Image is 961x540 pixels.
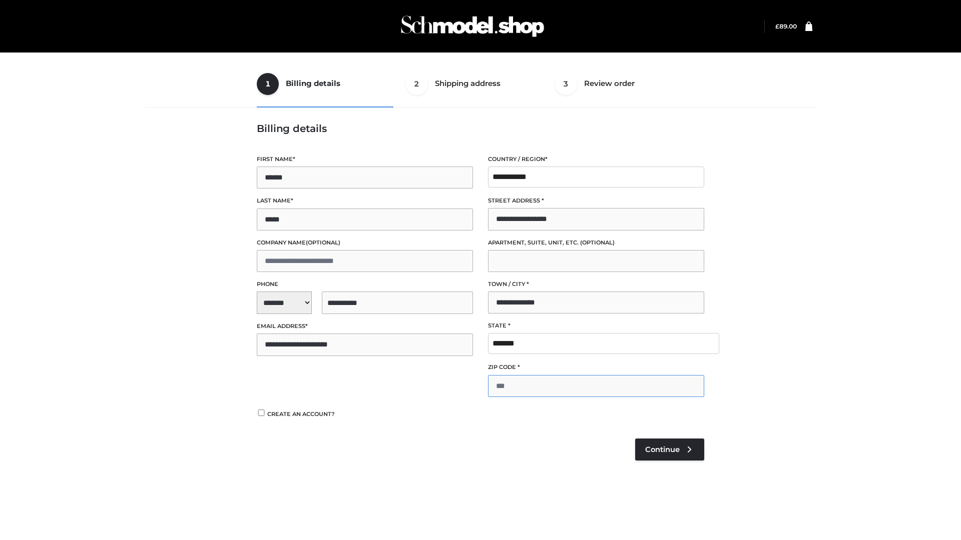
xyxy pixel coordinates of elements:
label: Street address [488,196,704,205]
a: Continue [635,438,704,460]
h3: Billing details [257,122,704,134]
span: Create an account? [267,410,335,417]
label: Last name [257,196,473,205]
label: Email address [257,321,473,331]
label: ZIP Code [488,362,704,372]
label: Town / City [488,279,704,289]
label: Phone [257,279,473,289]
label: State [488,321,704,330]
input: Create an account? [257,409,266,416]
bdi: 89.00 [775,22,797,30]
span: (optional) [306,239,340,246]
span: (optional) [580,239,615,246]
span: Continue [645,445,680,454]
label: Country / Region [488,154,704,164]
label: Company name [257,238,473,247]
label: Apartment, suite, unit, etc. [488,238,704,247]
span: £ [775,22,779,30]
a: £89.00 [775,22,797,30]
label: First name [257,154,473,164]
img: Schmodel Admin 964 [397,6,548,46]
